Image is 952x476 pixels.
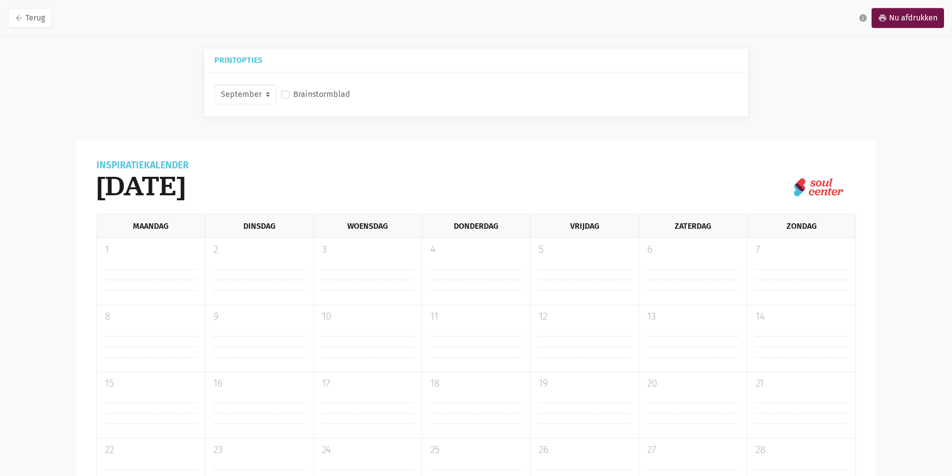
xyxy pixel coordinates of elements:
[647,376,739,391] p: 20
[96,170,189,202] h1: [DATE]
[322,443,414,458] p: 24
[647,242,739,257] p: 6
[322,242,414,257] p: 3
[647,309,739,324] p: 13
[878,13,887,22] i: print
[539,376,631,391] p: 19
[422,214,530,238] div: Donderdag
[756,309,848,324] p: 14
[96,214,205,238] div: Maandag
[639,214,747,238] div: Zaterdag
[214,56,738,64] h5: Printopties
[756,443,848,458] p: 28
[105,376,197,391] p: 15
[747,214,856,238] div: Zondag
[322,309,414,324] p: 10
[8,8,51,28] a: arrow_backTerug
[647,443,739,458] p: 27
[205,214,313,238] div: Dinsdag
[539,309,631,324] p: 12
[756,242,848,257] p: 7
[213,376,305,391] p: 16
[530,214,639,238] div: Vrijdag
[872,8,944,28] a: printNu afdrukken
[313,214,422,238] div: Woensdag
[756,376,848,391] p: 21
[430,376,522,391] p: 18
[14,13,23,22] i: arrow_back
[539,242,631,257] p: 5
[539,443,631,458] p: 26
[430,242,522,257] p: 4
[213,443,305,458] p: 23
[430,309,522,324] p: 11
[430,443,522,458] p: 25
[293,88,350,101] label: Brainstormblad
[213,242,305,257] p: 2
[105,309,197,324] p: 8
[859,13,868,22] i: info
[105,443,197,458] p: 22
[322,376,414,391] p: 17
[96,161,189,170] div: Inspiratiekalender
[213,309,305,324] p: 9
[105,242,197,257] p: 1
